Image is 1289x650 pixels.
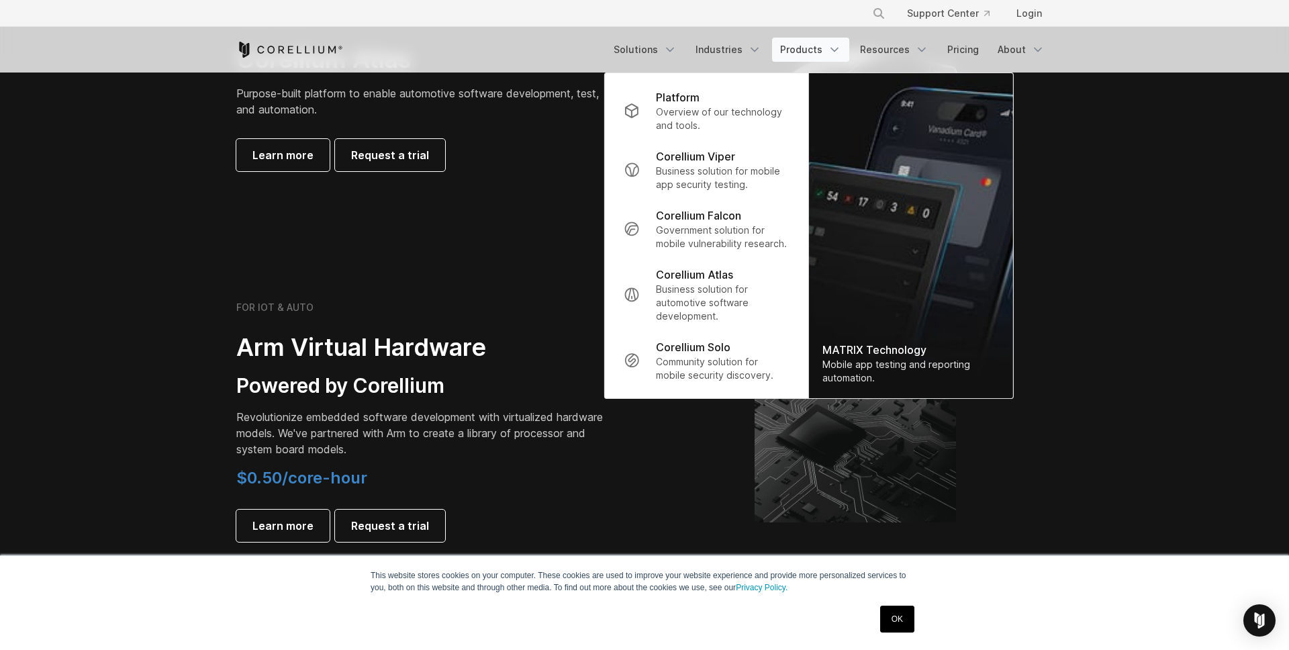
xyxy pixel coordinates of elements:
[236,332,612,363] h2: Arm Virtual Hardware
[656,339,730,355] p: Corellium Solo
[613,331,800,390] a: Corellium Solo Community solution for mobile security discovery.
[371,569,918,594] p: This website stores cookies on your computer. These cookies are used to improve your website expe...
[236,468,367,488] span: $0.50/core-hour
[1006,1,1053,26] a: Login
[236,87,599,116] span: Purpose-built platform to enable automotive software development, test, and automation.
[252,518,314,534] span: Learn more
[852,38,937,62] a: Resources
[351,147,429,163] span: Request a trial
[606,38,1053,62] div: Navigation Menu
[772,38,849,62] a: Products
[822,342,1000,358] div: MATRIX Technology
[236,139,330,171] a: Learn more
[755,321,956,522] img: Corellium's ARM Virtual Hardware Platform
[809,73,1013,398] a: MATRIX Technology Mobile app testing and reporting automation.
[613,259,800,331] a: Corellium Atlas Business solution for automotive software development.
[880,606,914,633] a: OK
[656,89,700,105] p: Platform
[236,301,314,314] h6: FOR IOT & AUTO
[1243,604,1276,637] div: Open Intercom Messenger
[335,510,445,542] a: Request a trial
[867,1,891,26] button: Search
[252,147,314,163] span: Learn more
[656,283,790,323] p: Business solution for automotive software development.
[856,1,1053,26] div: Navigation Menu
[656,105,790,132] p: Overview of our technology and tools.
[687,38,769,62] a: Industries
[656,224,790,250] p: Government solution for mobile vulnerability research.
[606,38,685,62] a: Solutions
[613,140,800,199] a: Corellium Viper Business solution for mobile app security testing.
[939,38,987,62] a: Pricing
[656,148,735,165] p: Corellium Viper
[236,510,330,542] a: Learn more
[990,38,1053,62] a: About
[809,73,1013,398] img: Matrix_WebNav_1x
[236,409,612,457] p: Revolutionize embedded software development with virtualized hardware models. We've partnered wit...
[236,42,343,58] a: Corellium Home
[613,199,800,259] a: Corellium Falcon Government solution for mobile vulnerability research.
[896,1,1000,26] a: Support Center
[656,165,790,191] p: Business solution for mobile app security testing.
[656,267,733,283] p: Corellium Atlas
[656,207,741,224] p: Corellium Falcon
[822,358,1000,385] div: Mobile app testing and reporting automation.
[613,81,800,140] a: Platform Overview of our technology and tools.
[736,583,787,592] a: Privacy Policy.
[335,139,445,171] a: Request a trial
[656,355,790,382] p: Community solution for mobile security discovery.
[351,518,429,534] span: Request a trial
[236,373,612,399] h3: Powered by Corellium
